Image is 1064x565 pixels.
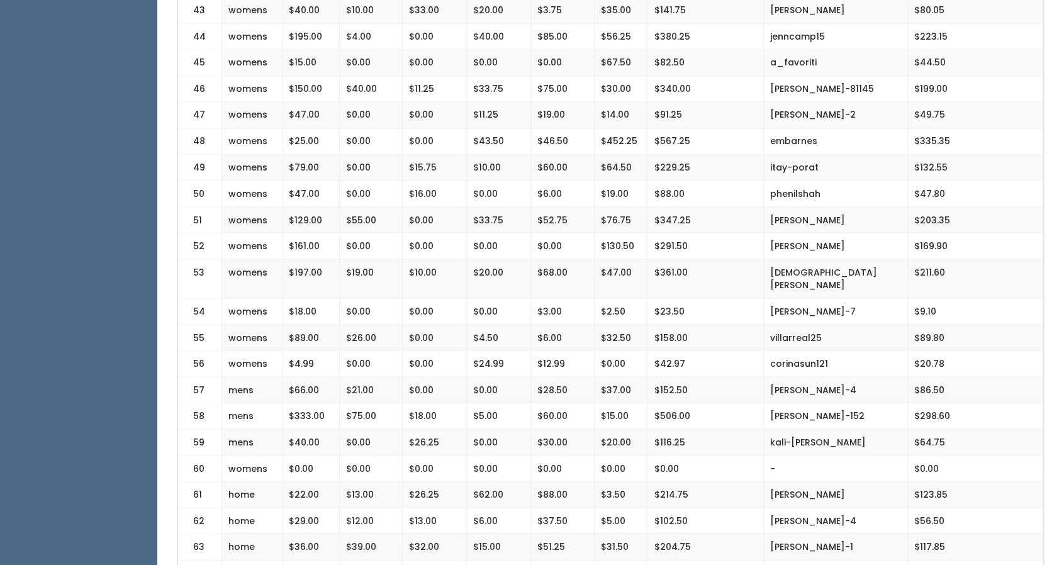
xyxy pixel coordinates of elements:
[595,233,647,259] td: $130.50
[339,455,402,481] td: $0.00
[647,350,764,377] td: $42.97
[222,102,283,128] td: womens
[530,128,595,155] td: $46.50
[907,481,1043,508] td: $123.85
[467,181,531,207] td: $0.00
[595,76,647,102] td: $30.00
[339,481,402,508] td: $13.00
[339,181,402,207] td: $0.00
[530,428,595,455] td: $30.00
[339,128,402,155] td: $0.00
[530,455,595,481] td: $0.00
[402,534,467,560] td: $32.00
[647,481,764,508] td: $214.75
[647,298,764,325] td: $23.50
[530,50,595,76] td: $0.00
[339,206,402,233] td: $55.00
[178,298,222,325] td: 54
[467,206,531,233] td: $33.75
[530,534,595,560] td: $51.25
[222,181,283,207] td: womens
[530,324,595,350] td: $6.00
[282,181,339,207] td: $47.00
[647,206,764,233] td: $347.25
[339,350,402,377] td: $0.00
[339,403,402,429] td: $75.00
[764,534,908,560] td: [PERSON_NAME]-1
[764,376,908,403] td: [PERSON_NAME]-4
[467,376,531,403] td: $0.00
[595,455,647,481] td: $0.00
[467,403,531,429] td: $5.00
[764,76,908,102] td: [PERSON_NAME]-81145
[222,23,283,50] td: womens
[647,259,764,298] td: $361.00
[282,350,339,377] td: $4.99
[595,534,647,560] td: $31.50
[178,507,222,534] td: 62
[178,154,222,181] td: 49
[467,507,531,534] td: $6.00
[339,154,402,181] td: $0.00
[907,507,1043,534] td: $56.50
[595,23,647,50] td: $56.25
[595,206,647,233] td: $76.75
[764,102,908,128] td: [PERSON_NAME]-2
[282,298,339,325] td: $18.00
[764,455,908,481] td: -
[178,206,222,233] td: 51
[282,154,339,181] td: $79.00
[907,50,1043,76] td: $44.50
[647,154,764,181] td: $229.25
[402,455,467,481] td: $0.00
[222,154,283,181] td: womens
[530,259,595,298] td: $68.00
[282,403,339,429] td: $333.00
[402,102,467,128] td: $0.00
[595,128,647,155] td: $452.25
[647,534,764,560] td: $204.75
[907,23,1043,50] td: $223.15
[907,181,1043,207] td: $47.80
[764,350,908,377] td: corinasun121
[178,233,222,259] td: 52
[907,154,1043,181] td: $132.55
[339,428,402,455] td: $0.00
[178,76,222,102] td: 46
[764,206,908,233] td: [PERSON_NAME]
[178,481,222,508] td: 61
[282,376,339,403] td: $66.00
[647,403,764,429] td: $506.00
[907,102,1043,128] td: $49.75
[467,298,531,325] td: $0.00
[222,50,283,76] td: womens
[530,76,595,102] td: $75.00
[647,23,764,50] td: $380.25
[222,76,283,102] td: womens
[530,181,595,207] td: $6.00
[467,50,531,76] td: $0.00
[595,298,647,325] td: $2.50
[222,428,283,455] td: mens
[282,50,339,76] td: $15.00
[907,76,1043,102] td: $199.00
[178,324,222,350] td: 55
[764,154,908,181] td: itay-porat
[282,455,339,481] td: $0.00
[339,324,402,350] td: $26.00
[530,206,595,233] td: $52.75
[764,428,908,455] td: kali-[PERSON_NAME]
[467,481,531,508] td: $62.00
[907,259,1043,298] td: $211.60
[907,350,1043,377] td: $20.78
[222,206,283,233] td: womens
[595,507,647,534] td: $5.00
[178,376,222,403] td: 57
[647,181,764,207] td: $88.00
[907,298,1043,325] td: $9.10
[222,403,283,429] td: mens
[282,233,339,259] td: $161.00
[530,507,595,534] td: $37.50
[647,233,764,259] td: $291.50
[595,324,647,350] td: $32.50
